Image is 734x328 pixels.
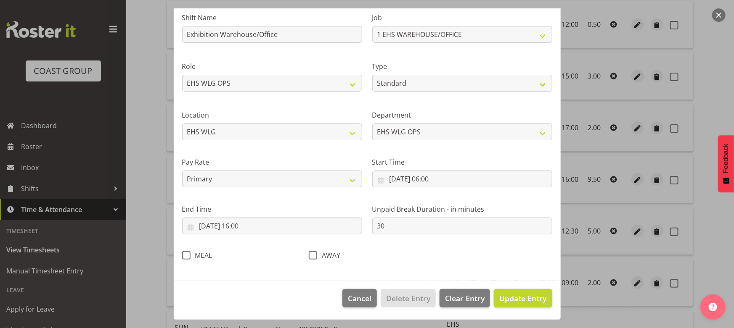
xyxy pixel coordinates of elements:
[372,171,552,187] input: Click to select...
[372,204,552,214] label: Unpaid Break Duration - in minutes
[445,293,485,304] span: Clear Entry
[372,110,552,120] label: Department
[372,218,552,234] input: Unpaid Break Duration
[494,289,552,307] button: Update Entry
[182,61,362,71] label: Role
[182,218,362,234] input: Click to select...
[722,144,730,173] span: Feedback
[718,135,734,192] button: Feedback - Show survey
[182,26,362,43] input: Shift Name
[709,303,717,311] img: help-xxl-2.png
[440,289,490,307] button: Clear Entry
[499,293,546,303] span: Update Entry
[182,157,362,167] label: Pay Rate
[372,13,552,23] label: Job
[191,251,212,260] span: MEAL
[386,293,430,304] span: Delete Entry
[372,157,552,167] label: Start Time
[182,110,362,120] label: Location
[372,61,552,71] label: Type
[381,289,436,307] button: Delete Entry
[342,289,377,307] button: Cancel
[182,204,362,214] label: End Time
[348,293,371,304] span: Cancel
[317,251,340,260] span: AWAY
[182,13,362,23] label: Shift Name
